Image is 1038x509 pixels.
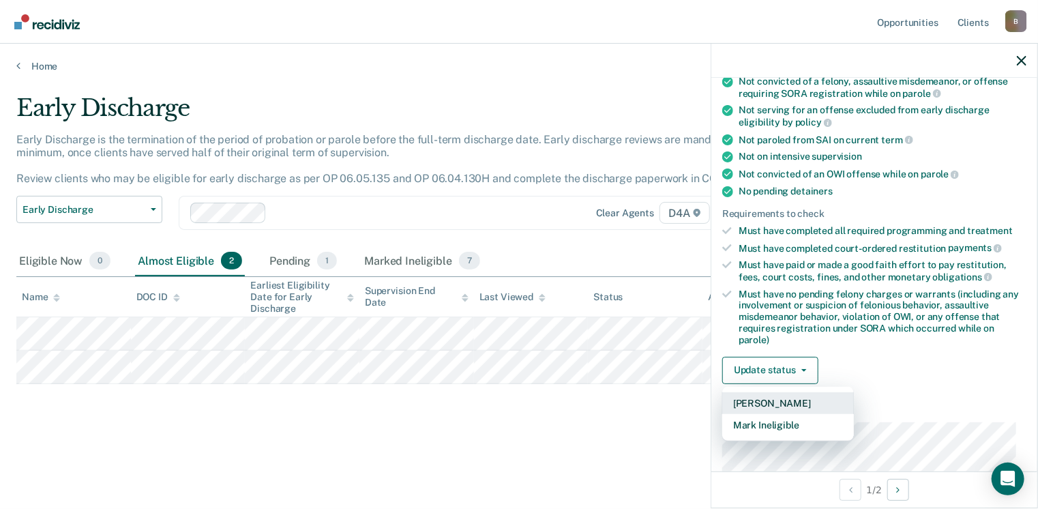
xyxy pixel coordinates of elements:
[739,334,769,345] span: parole)
[14,14,80,29] img: Recidiviz
[711,471,1037,508] div: 1 / 2
[1005,10,1027,32] button: Profile dropdown button
[722,414,854,436] button: Mark Ineligible
[16,133,750,186] p: Early Discharge is the termination of the period of probation or parole before the full-term disc...
[23,204,145,216] span: Early Discharge
[221,252,242,270] span: 2
[16,60,1022,72] a: Home
[1005,10,1027,32] div: B
[882,134,913,145] span: term
[933,272,992,282] span: obligations
[739,134,1026,146] div: Not paroled from SAI on current
[795,117,832,128] span: policy
[739,104,1026,128] div: Not serving for an offense excluded from early discharge eligibility by
[949,242,1003,253] span: payments
[89,252,110,270] span: 0
[22,291,60,303] div: Name
[317,252,337,270] span: 1
[739,259,1026,282] div: Must have paid or made a good faith effort to pay restitution, fees, court costs, fines, and othe...
[739,151,1026,162] div: Not on intensive
[739,168,1026,180] div: Not convicted of an OWI offense while on
[596,207,654,219] div: Clear agents
[887,479,909,501] button: Next Opportunity
[992,463,1024,495] div: Open Intercom Messenger
[16,94,795,133] div: Early Discharge
[722,357,818,384] button: Update status
[967,225,1013,236] span: treatment
[267,246,340,276] div: Pending
[459,252,480,270] span: 7
[16,246,113,276] div: Eligible Now
[479,291,546,303] div: Last Viewed
[135,246,245,276] div: Almost Eligible
[739,225,1026,237] div: Must have completed all required programming and
[659,202,709,224] span: D4A
[250,280,354,314] div: Earliest Eligibility Date for Early Discharge
[722,392,854,414] button: [PERSON_NAME]
[722,406,1026,418] dt: Supervision
[593,291,623,303] div: Status
[739,76,1026,99] div: Not convicted of a felony, assaultive misdemeanor, or offense requiring SORA registration while on
[722,208,1026,220] div: Requirements to check
[739,242,1026,254] div: Must have completed court-ordered restitution
[739,289,1026,346] div: Must have no pending felony charges or warrants (including any involvement or suspicion of feloni...
[921,169,959,179] span: parole
[903,88,941,99] span: parole
[361,246,483,276] div: Marked Ineligible
[136,291,180,303] div: DOC ID
[739,186,1026,197] div: No pending
[790,186,833,197] span: detainers
[840,479,861,501] button: Previous Opportunity
[365,285,469,308] div: Supervision End Date
[812,151,862,162] span: supervision
[708,291,772,303] div: Assigned to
